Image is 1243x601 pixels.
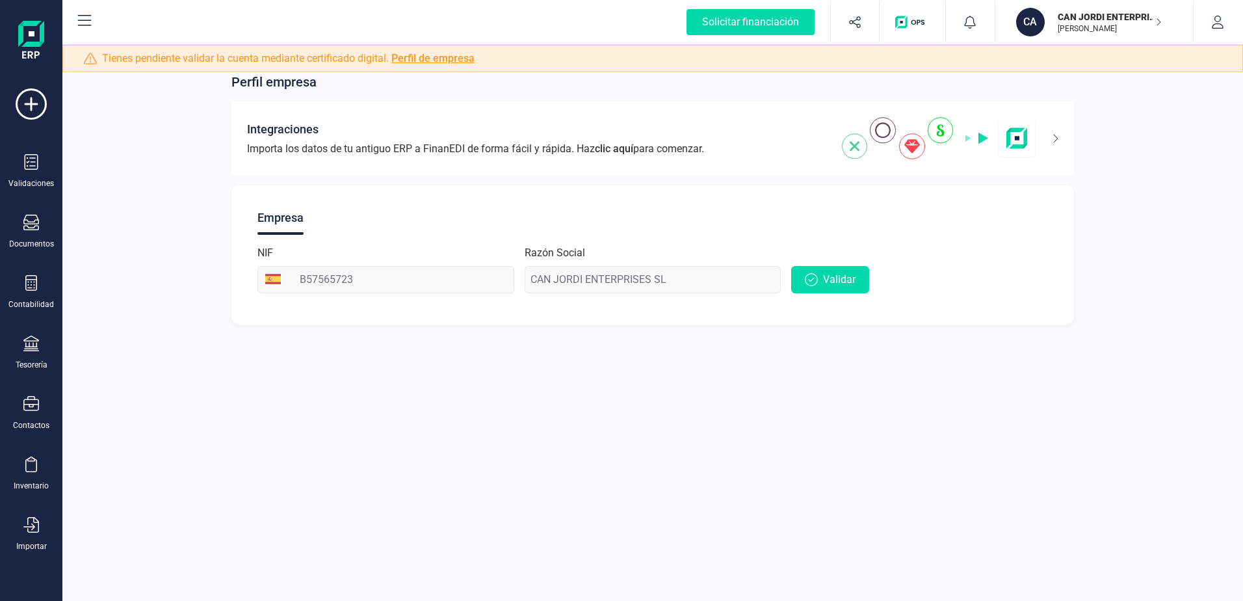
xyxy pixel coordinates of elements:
img: integrations-img [842,117,1036,159]
p: CAN JORDI ENTERPRISES SL [1058,10,1162,23]
div: CA [1016,8,1045,36]
span: Integraciones [247,120,319,139]
div: Solicitar financiación [687,9,815,35]
span: Tienes pendiente validar la cuenta mediante certificado digital. [102,51,475,66]
button: Solicitar financiación [671,1,830,43]
p: [PERSON_NAME] [1058,23,1162,34]
div: Empresa [257,201,304,235]
div: Documentos [9,239,54,249]
img: Logo de OPS [895,16,930,29]
div: Tesorería [16,360,47,370]
div: Importar [16,541,47,552]
button: Validar [791,266,869,293]
span: clic aquí [595,142,633,155]
label: NIF [257,245,273,261]
div: Inventario [14,481,49,491]
span: Validar [823,272,856,287]
a: Perfil de empresa [391,52,475,64]
button: CACAN JORDI ENTERPRISES SL[PERSON_NAME] [1011,1,1177,43]
button: Logo de OPS [887,1,937,43]
img: Logo Finanedi [18,21,44,62]
span: Importa los datos de tu antiguo ERP a FinanEDI de forma fácil y rápida. Haz para comenzar. [247,141,704,157]
div: Contabilidad [8,299,54,310]
div: Validaciones [8,178,54,189]
span: Perfil empresa [231,73,317,91]
label: Razón Social [525,245,585,261]
div: Contactos [13,420,49,431]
